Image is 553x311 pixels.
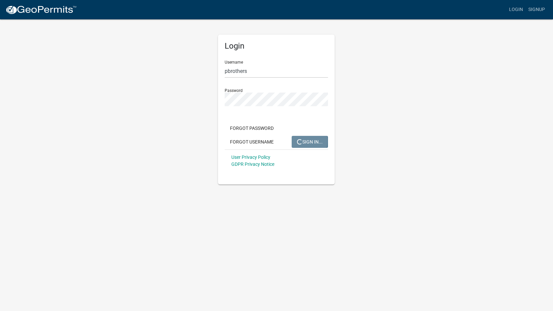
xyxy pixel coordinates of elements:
a: Login [506,3,526,16]
button: Forgot Password [225,122,279,134]
button: Forgot Username [225,136,279,148]
button: SIGN IN... [292,136,328,148]
a: User Privacy Policy [231,155,270,160]
a: GDPR Privacy Notice [231,161,274,167]
a: Signup [526,3,548,16]
h5: Login [225,41,328,51]
span: SIGN IN... [297,139,323,144]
